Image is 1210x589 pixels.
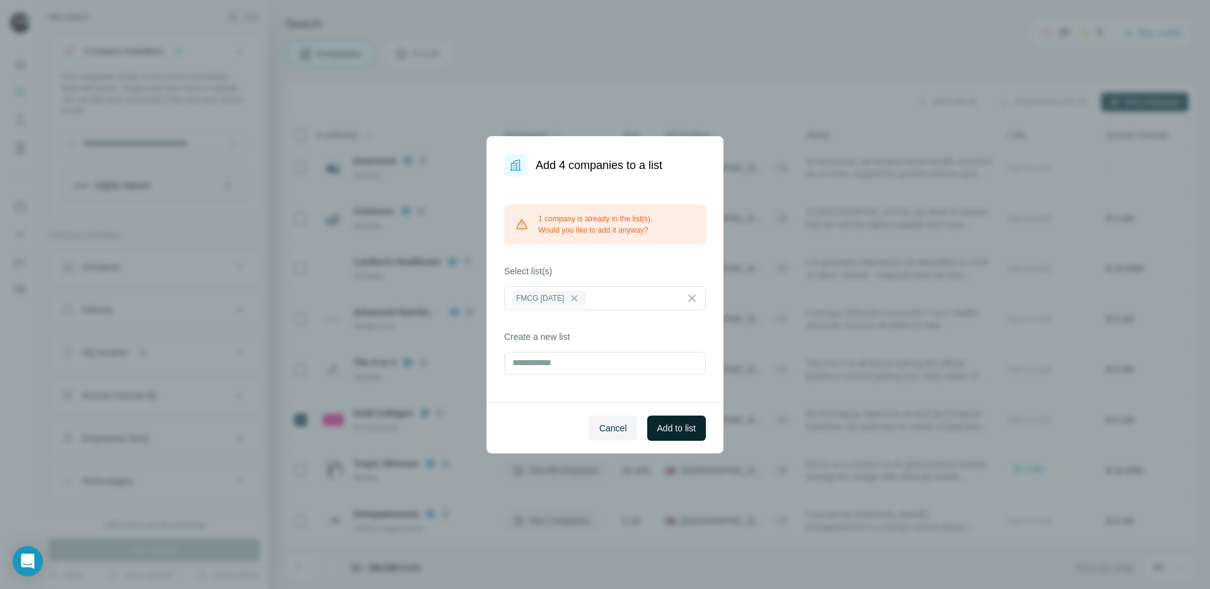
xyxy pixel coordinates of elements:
[536,156,662,174] h1: Add 4 companies to a list
[657,422,696,434] span: Add to list
[504,204,706,245] div: 1 company is already in the list(s). Would you like to add it anyway?
[512,291,585,306] div: FMCG [DATE]
[589,416,637,441] button: Cancel
[504,330,706,343] label: Create a new list
[13,546,43,576] div: Open Intercom Messenger
[504,265,706,277] label: Select list(s)
[647,416,706,441] button: Add to list
[599,422,627,434] span: Cancel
